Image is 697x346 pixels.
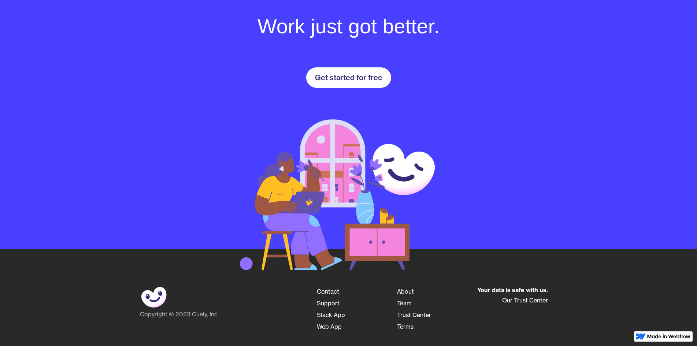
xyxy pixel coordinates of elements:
a: About [397,286,414,297]
div: Copyright © 2023 Cuely, Inc [140,310,309,318]
div: Your data is safe with us. [477,286,548,294]
a: Support [317,297,340,309]
div: Get started for free [315,73,382,82]
a: Web App [317,321,342,332]
a: Get started for free [306,67,391,88]
img: Made in Webflow [647,334,690,339]
a: Terms [397,321,414,332]
div: Our Trust Center [477,294,548,306]
a: Your data is safe with us.Our Trust Center [477,286,548,306]
a: Trust Center [397,309,431,321]
a: Slack App [317,309,345,321]
a: Team [397,297,412,309]
a: Contact [317,286,339,297]
h2: Work just got better. [257,15,440,38]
